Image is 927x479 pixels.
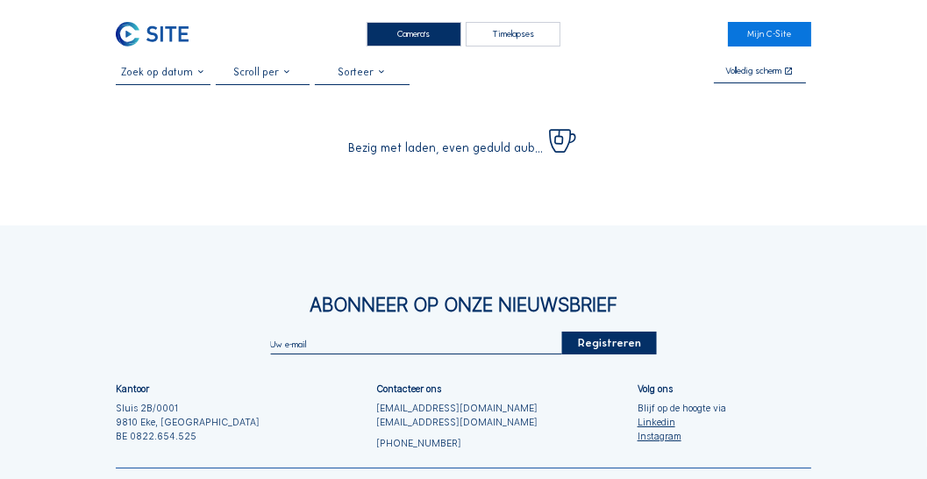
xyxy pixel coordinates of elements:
div: Sluis 2B/0001 9810 Eke, [GEOGRAPHIC_DATA] BE 0822.654.525 [116,402,260,444]
div: Volg ons [638,384,673,394]
div: Timelapses [466,22,560,46]
a: [EMAIL_ADDRESS][DOMAIN_NAME] [376,402,538,416]
a: [EMAIL_ADDRESS][DOMAIN_NAME] [376,416,538,430]
a: Linkedin [638,416,726,430]
a: [PHONE_NUMBER] [376,437,538,451]
span: Bezig met laden, even geduld aub... [348,142,543,154]
input: Uw e-mail [270,339,562,350]
a: C-SITE Logo [116,22,199,46]
img: C-SITE Logo [116,22,189,46]
div: Blijf op de hoogte via [638,402,726,444]
div: Volledig scherm [725,67,781,77]
div: Camera's [367,22,461,46]
input: Zoek op datum 󰅀 [116,66,210,78]
a: Instagram [638,430,726,444]
div: Registreren [562,332,657,354]
a: Mijn C-Site [728,22,811,46]
div: Abonneer op onze nieuwsbrief [116,296,811,314]
div: Contacteer ons [376,384,441,394]
div: Kantoor [116,384,149,394]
